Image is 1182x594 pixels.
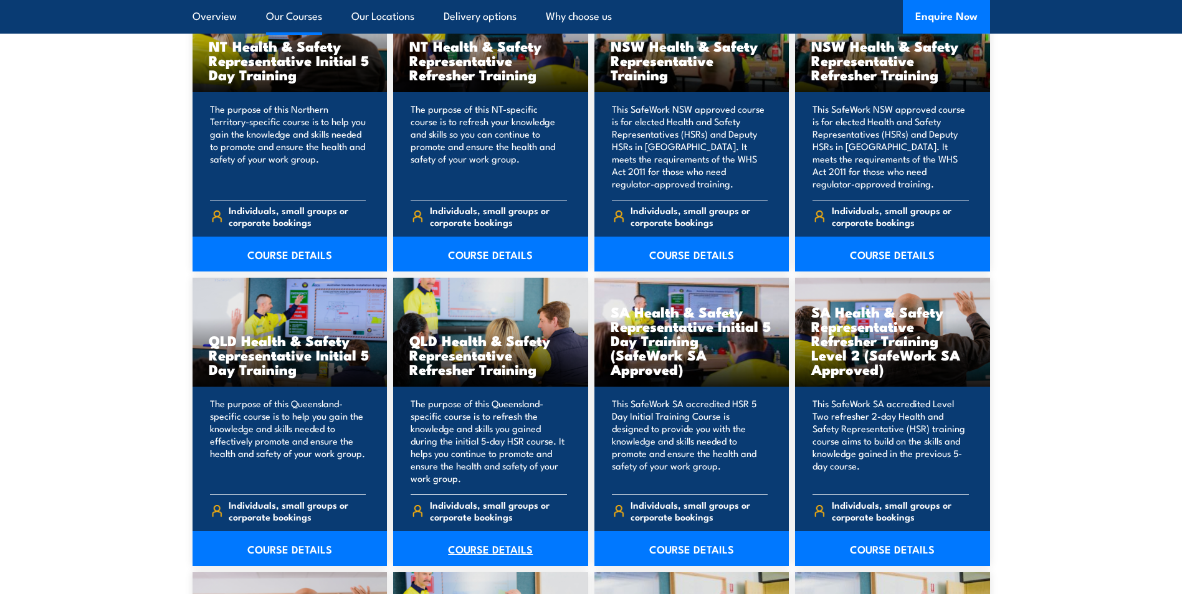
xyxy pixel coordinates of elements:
[813,103,969,190] p: This SafeWork NSW approved course is for elected Health and Safety Representatives (HSRs) and Dep...
[811,304,974,376] h3: SA Health & Safety Representative Refresher Training Level 2 (SafeWork SA Approved)
[594,237,789,271] a: COURSE DETAILS
[209,39,371,82] h3: NT Health & Safety Representative Initial 5 Day Training
[795,531,990,566] a: COURSE DETAILS
[229,204,366,228] span: Individuals, small groups or corporate bookings
[611,304,773,376] h3: SA Health & Safety Representative Initial 5 Day Training (SafeWork SA Approved)
[193,237,388,271] a: COURSE DETAILS
[811,39,974,82] h3: NSW Health & Safety Representative Refresher Training
[210,397,366,484] p: The purpose of this Queensland-specific course is to help you gain the knowledge and skills neede...
[795,237,990,271] a: COURSE DETAILS
[832,204,969,228] span: Individuals, small groups or corporate bookings
[409,39,572,82] h3: NT Health & Safety Representative Refresher Training
[594,531,789,566] a: COURSE DETAILS
[193,531,388,566] a: COURSE DETAILS
[631,204,768,228] span: Individuals, small groups or corporate bookings
[210,103,366,190] p: The purpose of this Northern Territory-specific course is to help you gain the knowledge and skil...
[611,39,773,82] h3: NSW Health & Safety Representative Training
[813,397,969,484] p: This SafeWork SA accredited Level Two refresher 2-day Health and Safety Representative (HSR) trai...
[631,499,768,522] span: Individuals, small groups or corporate bookings
[832,499,969,522] span: Individuals, small groups or corporate bookings
[393,531,588,566] a: COURSE DETAILS
[612,397,768,484] p: This SafeWork SA accredited HSR 5 Day Initial Training Course is designed to provide you with the...
[409,333,572,376] h3: QLD Health & Safety Representative Refresher Training
[612,103,768,190] p: This SafeWork NSW approved course is for elected Health and Safety Representatives (HSRs) and Dep...
[430,499,567,522] span: Individuals, small groups or corporate bookings
[393,237,588,271] a: COURSE DETAILS
[229,499,366,522] span: Individuals, small groups or corporate bookings
[411,397,567,484] p: The purpose of this Queensland-specific course is to refresh the knowledge and skills you gained ...
[411,103,567,190] p: The purpose of this NT-specific course is to refresh your knowledge and skills so you can continu...
[430,204,567,228] span: Individuals, small groups or corporate bookings
[209,333,371,376] h3: QLD Health & Safety Representative Initial 5 Day Training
